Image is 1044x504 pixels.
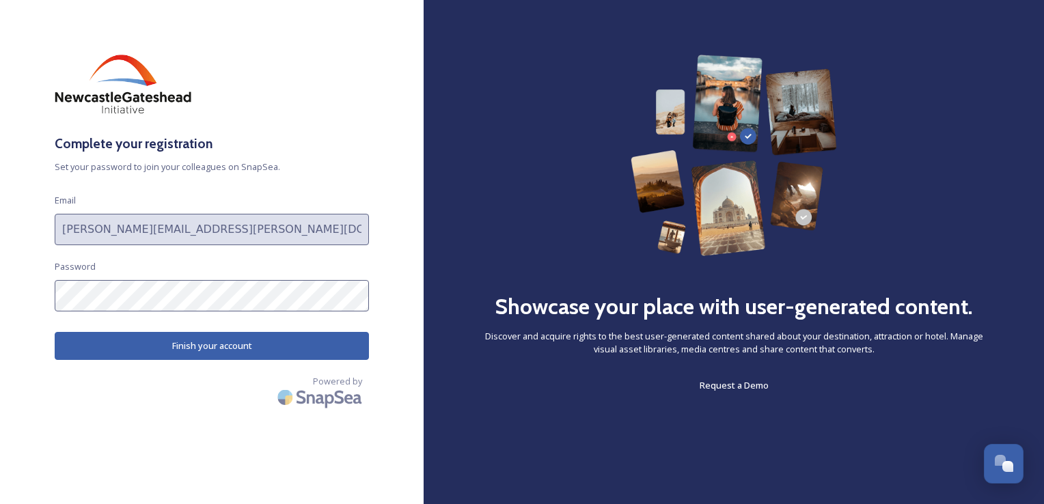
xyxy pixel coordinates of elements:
[55,260,96,273] span: Password
[478,330,989,356] span: Discover and acquire rights to the best user-generated content shared about your destination, att...
[700,377,769,393] a: Request a Demo
[55,55,191,113] img: download%20(2).png
[631,55,836,256] img: 63b42ca75bacad526042e722_Group%20154-p-800.png
[55,160,369,173] span: Set your password to join your colleagues on SnapSea.
[700,379,769,391] span: Request a Demo
[55,194,76,207] span: Email
[495,290,973,323] h2: Showcase your place with user-generated content.
[55,332,369,360] button: Finish your account
[55,134,369,154] h3: Complete your registration
[984,444,1024,484] button: Open Chat
[273,381,369,413] img: SnapSea Logo
[313,375,362,388] span: Powered by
